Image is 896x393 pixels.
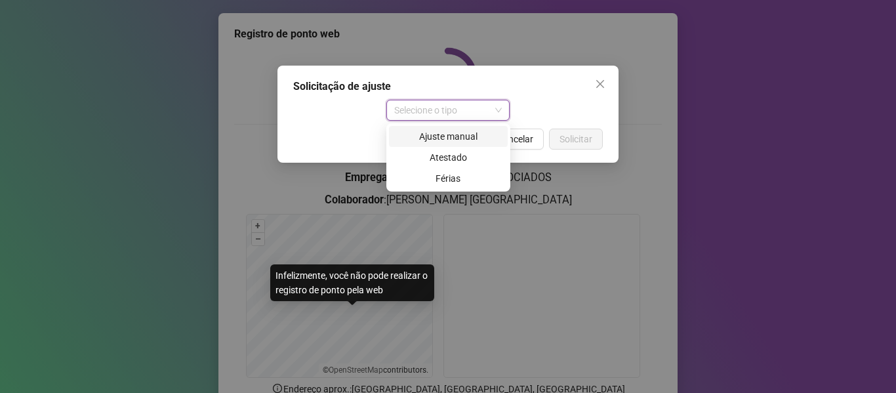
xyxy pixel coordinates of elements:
button: Cancelar [487,129,544,150]
div: Férias [389,168,508,189]
div: Atestado [389,147,508,168]
div: Infelizmente, você não pode realizar o registro de ponto pela web [270,264,434,301]
button: Close [590,73,611,94]
div: Férias [397,171,500,186]
div: Atestado [397,150,500,165]
div: Ajuste manual [397,129,500,144]
span: Selecione o tipo [394,100,502,120]
button: Solicitar [549,129,603,150]
div: Ajuste manual [389,126,508,147]
span: close [595,79,605,89]
div: Solicitação de ajuste [293,79,603,94]
span: Cancelar [497,132,533,146]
